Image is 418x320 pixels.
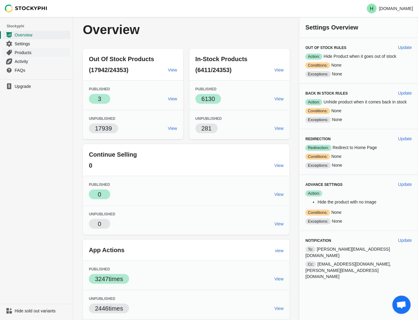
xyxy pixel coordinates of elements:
[15,67,69,73] span: FAQs
[305,62,330,68] span: Conditions:
[272,303,286,314] a: View
[2,57,70,66] a: Activity
[305,261,412,280] p: [EMAIL_ADDRESS][DOMAIN_NAME], [PERSON_NAME][EMAIL_ADDRESS][DOMAIN_NAME]
[168,126,177,131] span: View
[398,136,412,141] span: Update
[305,210,330,216] span: Conditions:
[15,83,69,89] span: Upgrade
[272,160,286,171] a: View
[2,48,70,57] a: Products
[2,307,70,315] a: Hide sold out variants
[274,126,283,131] span: View
[89,56,154,62] span: Out Of Stock Products
[370,6,374,11] text: H
[396,42,414,53] button: Update
[305,108,330,114] span: Conditions:
[274,192,283,197] span: View
[305,162,331,169] span: Exceptions:
[396,133,414,144] button: Update
[7,23,73,29] span: Stockyphi
[305,99,322,105] span: Action:
[89,67,128,73] span: (17942/24353)
[89,247,125,253] span: App Actions
[89,297,115,301] span: Unpublished
[95,305,123,312] span: 2446 times
[398,182,412,187] span: Update
[367,4,377,13] span: Avatar with initials H
[305,24,358,31] span: Settings Overview
[272,273,286,284] a: View
[305,182,393,187] h3: Advance Settings
[202,124,212,133] p: 281
[166,64,180,75] a: View
[202,96,215,102] span: 6130
[195,117,222,121] span: Unpublished
[305,99,412,105] p: Unhide product when it comes back in stock
[379,6,413,11] p: [DOMAIN_NAME]
[272,123,286,134] a: View
[195,67,232,73] span: (6411/24353)
[305,162,412,169] p: None
[305,137,393,141] h3: Redirection
[195,56,248,62] span: In-Stock Products
[166,123,180,134] a: View
[95,276,123,282] span: 3247 times
[15,50,69,56] span: Products
[305,154,330,160] span: Conditions:
[95,125,112,132] span: 17939
[83,23,212,37] p: Overview
[305,218,331,224] span: Exceptions:
[89,267,110,271] span: Published
[89,87,110,91] span: Published
[89,151,137,158] span: Continue Selling
[305,246,412,259] p: [PERSON_NAME][EMAIL_ADDRESS][DOMAIN_NAME]
[305,117,331,123] span: Exceptions:
[272,218,286,229] a: View
[398,45,412,50] span: Update
[305,144,412,151] p: Redirect to Home Page
[274,96,283,101] span: View
[2,66,70,75] a: FAQs
[305,108,412,114] p: None
[305,190,322,197] span: Action:
[305,71,412,77] p: None
[364,2,416,15] button: Avatar with initials H[DOMAIN_NAME]
[305,246,315,252] span: To:
[318,199,412,205] li: Hide the product with no image
[168,68,177,72] span: View
[392,296,411,314] a: Open chat
[305,91,393,96] h3: Back in Stock Rules
[274,221,283,226] span: View
[272,93,286,104] a: View
[98,96,101,102] span: 3
[15,32,69,38] span: Overview
[168,96,177,101] span: View
[272,245,286,256] a: view
[195,87,216,91] span: Published
[15,58,69,64] span: Activity
[15,308,69,314] span: Hide sold out variants
[396,235,414,246] button: Update
[274,306,283,311] span: View
[305,238,393,243] h3: Notification
[275,248,283,253] span: view
[305,145,331,151] span: Redirection:
[2,30,70,39] a: Overview
[396,179,414,190] button: Update
[305,117,412,123] p: None
[274,163,283,168] span: View
[305,209,412,216] p: None
[89,183,110,187] span: Published
[396,88,414,99] button: Update
[274,277,283,281] span: View
[15,41,69,47] span: Settings
[305,218,412,224] p: None
[305,53,412,60] p: Hide Product when it goes out of stock
[89,117,115,121] span: Unpublished
[98,191,101,198] span: 0
[272,64,286,75] a: View
[305,54,322,60] span: Action:
[305,45,393,50] h3: Out of Stock Rules
[305,261,316,267] span: Cc:
[398,91,412,96] span: Update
